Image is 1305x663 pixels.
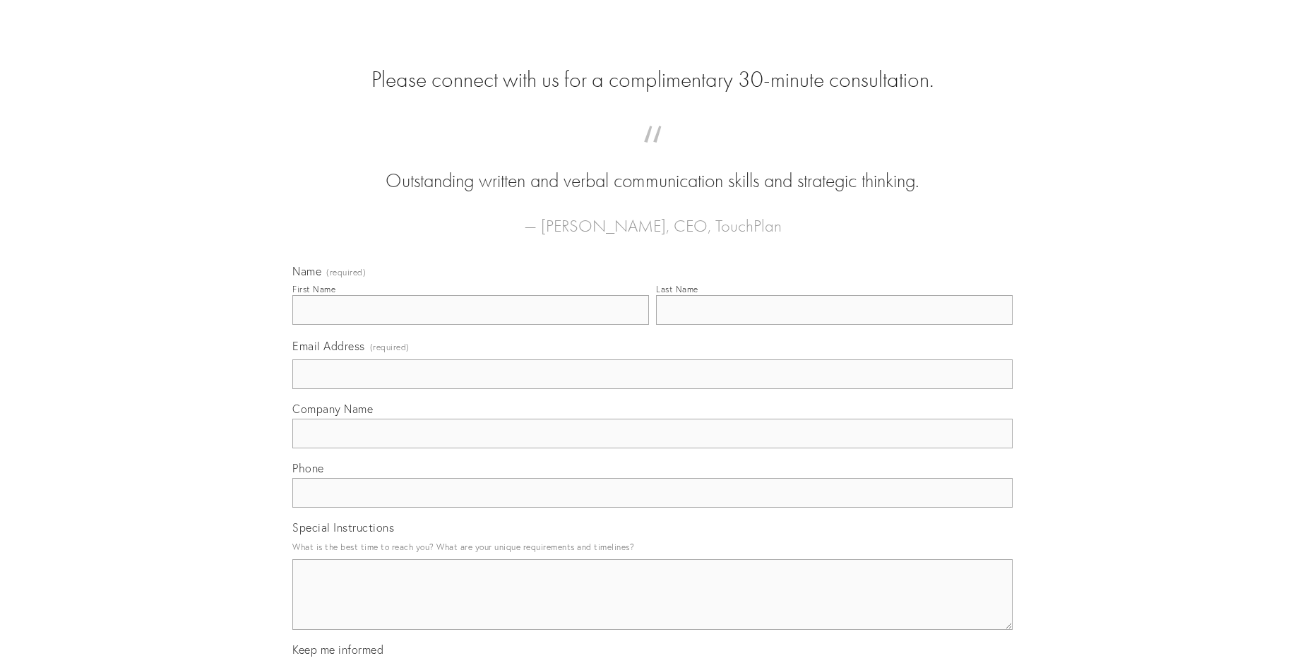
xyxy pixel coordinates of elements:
blockquote: Outstanding written and verbal communication skills and strategic thinking. [315,140,990,195]
figcaption: — [PERSON_NAME], CEO, TouchPlan [315,195,990,240]
span: Special Instructions [292,520,394,534]
span: Email Address [292,339,365,353]
span: Phone [292,461,324,475]
span: (required) [370,338,410,357]
h2: Please connect with us for a complimentary 30-minute consultation. [292,66,1013,93]
span: Name [292,264,321,278]
span: (required) [326,268,366,277]
span: Company Name [292,402,373,416]
span: Keep me informed [292,643,383,657]
div: First Name [292,284,335,294]
div: Last Name [656,284,698,294]
p: What is the best time to reach you? What are your unique requirements and timelines? [292,537,1013,556]
span: “ [315,140,990,167]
